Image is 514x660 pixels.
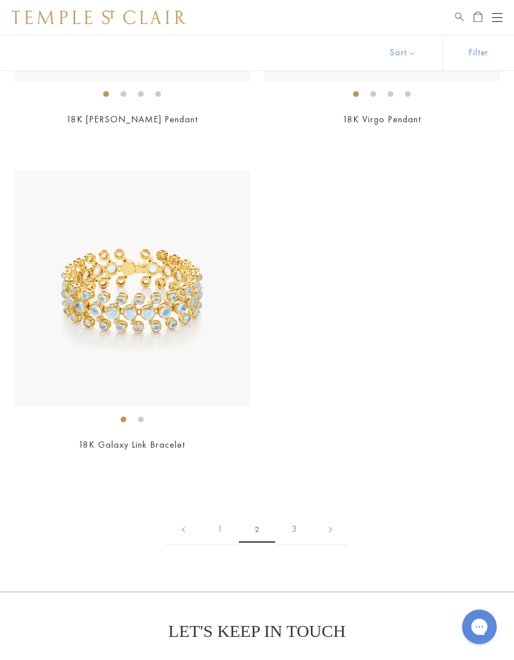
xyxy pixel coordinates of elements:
[168,622,346,642] p: LET'S KEEP IN TOUCH
[14,171,250,408] img: 18K Galaxy Link Bracelet
[313,514,348,546] a: Next page
[275,514,313,546] a: 3
[364,35,442,70] button: Show sort by
[166,514,201,546] a: Previous page
[456,606,502,648] iframe: Gorgias live chat messenger
[201,514,239,546] a: 1
[12,10,186,24] img: Temple St. Clair
[474,10,482,24] a: Open Shopping Bag
[492,10,502,24] button: Open navigation
[66,114,198,126] a: 18K [PERSON_NAME] Pendant
[442,35,514,70] button: Show filters
[455,10,464,24] a: Search
[343,114,421,126] a: 18K Virgo Pendant
[78,439,185,451] a: 18K Galaxy Link Bracelet
[239,517,275,543] span: 2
